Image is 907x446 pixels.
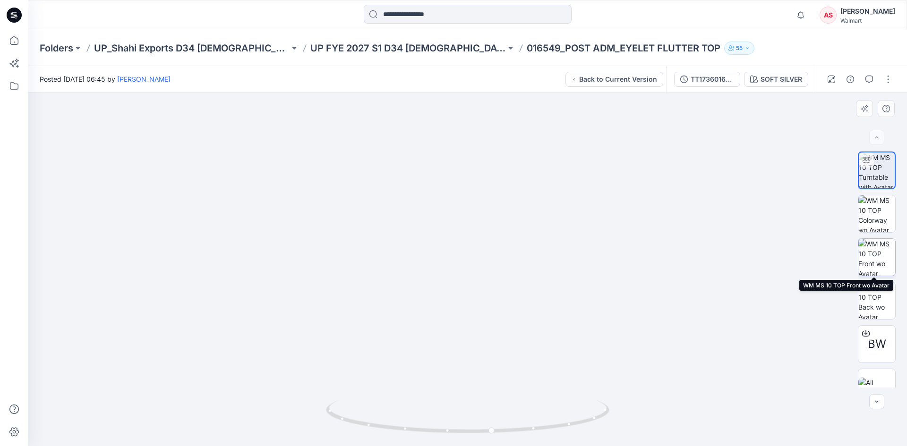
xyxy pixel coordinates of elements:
img: eyJhbGciOiJIUzI1NiIsImtpZCI6IjAiLCJzbHQiOiJzZXMiLCJ0eXAiOiJKV1QifQ.eyJkYXRhIjp7InR5cGUiOiJzdG9yYW... [106,66,830,446]
button: Back to Current Version [565,72,663,87]
button: TT1736016549_ADM_EYELET FLUTTER TOP [674,72,740,87]
div: [PERSON_NAME] [840,6,895,17]
button: SOFT SILVER [744,72,808,87]
p: 016549_POST ADM_EYELET FLUTTER TOP [527,42,720,55]
div: SOFT SILVER [761,74,802,84]
img: All colorways [858,378,895,397]
p: 55 [736,43,743,53]
div: TT1736016549_ADM_EYELET FLUTTER TOP [691,74,734,84]
button: 55 [724,42,754,55]
img: WM MS 10 TOP Back wo Avatar [858,282,895,319]
span: BW [868,336,886,353]
a: UP_Shahi Exports D34 [DEMOGRAPHIC_DATA] Tops [94,42,290,55]
div: AS [820,7,837,24]
a: UP FYE 2027 S1 D34 [DEMOGRAPHIC_DATA] Woven Tops [310,42,506,55]
a: Folders [40,42,73,55]
button: Details [843,72,858,87]
img: WM MS 10 TOP Colorway wo Avatar [858,195,895,232]
a: [PERSON_NAME] [117,75,171,83]
span: Posted [DATE] 06:45 by [40,74,171,84]
img: WM MS 10 TOP Front wo Avatar [858,239,895,276]
img: WM MS 10 TOP Turntable with Avatar [859,152,895,188]
div: Walmart [840,17,895,24]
